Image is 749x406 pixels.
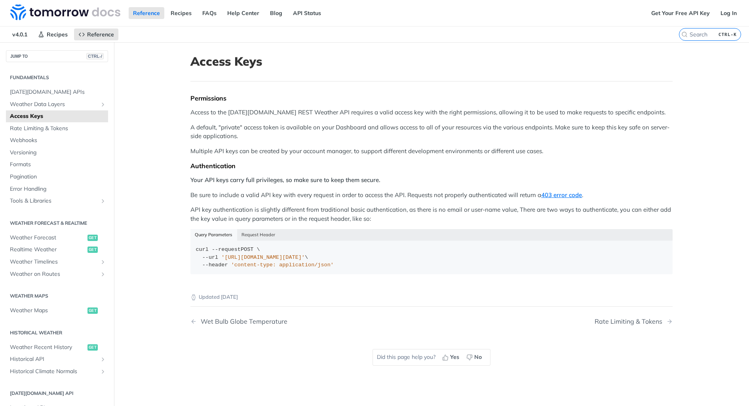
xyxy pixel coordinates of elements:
[231,262,334,268] span: 'content-type: application/json'
[10,355,98,363] span: Historical API
[47,31,68,38] span: Recipes
[6,341,108,353] a: Weather Recent Historyget
[6,147,108,159] a: Versioning
[6,183,108,195] a: Error Handling
[190,310,673,333] nav: Pagination Controls
[6,353,108,365] a: Historical APIShow subpages for Historical API
[129,7,164,19] a: Reference
[10,149,106,157] span: Versioning
[10,258,98,266] span: Weather Timelines
[10,246,86,254] span: Realtime Weather
[6,171,108,183] a: Pagination
[6,244,108,256] a: Realtime Weatherget
[450,353,459,361] span: Yes
[190,108,673,117] p: Access to the [DATE][DOMAIN_NAME] REST Weather API requires a valid access key with the right per...
[10,368,98,376] span: Historical Climate Normals
[716,7,741,19] a: Log In
[196,247,209,252] span: curl
[87,31,114,38] span: Reference
[6,390,108,397] h2: [DATE][DOMAIN_NAME] API
[464,351,486,363] button: No
[212,247,241,252] span: --request
[10,101,98,108] span: Weather Data Layers
[10,112,106,120] span: Access Keys
[190,54,673,68] h1: Access Keys
[6,220,108,227] h2: Weather Forecast & realtime
[541,191,582,199] a: 403 error code
[6,159,108,171] a: Formats
[190,176,380,184] strong: Your API keys carry full privileges, so make sure to keep them secure.
[6,232,108,244] a: Weather Forecastget
[6,86,108,98] a: [DATE][DOMAIN_NAME] APIs
[6,135,108,146] a: Webhooks
[10,185,106,193] span: Error Handling
[87,307,98,314] span: get
[196,246,667,269] div: POST \ \
[717,30,739,38] kbd: CTRL-K
[166,7,196,19] a: Recipes
[10,234,86,242] span: Weather Forecast
[190,162,673,170] div: Authentication
[10,173,106,181] span: Pagination
[10,137,106,144] span: Webhooks
[100,368,106,375] button: Show subpages for Historical Climate Normals
[87,247,98,253] span: get
[221,254,305,260] span: '[URL][DOMAIN_NAME][DATE]'
[8,28,32,40] span: v4.0.1
[595,318,666,325] div: Rate Limiting & Tokens
[6,74,108,81] h2: Fundamentals
[6,268,108,280] a: Weather on RoutesShow subpages for Weather on Routes
[100,101,106,108] button: Show subpages for Weather Data Layers
[6,50,108,62] button: JUMP TOCTRL-/
[289,7,325,19] a: API Status
[474,353,482,361] span: No
[237,229,280,240] button: Request Header
[10,197,98,205] span: Tools & Libraries
[190,318,397,325] a: Previous Page: Wet Bulb Globe Temperature
[6,329,108,336] h2: Historical Weather
[681,31,688,38] svg: Search
[595,318,673,325] a: Next Page: Rate Limiting & Tokens
[202,262,228,268] span: --header
[10,270,98,278] span: Weather on Routes
[223,7,264,19] a: Help Center
[74,28,118,40] a: Reference
[100,198,106,204] button: Show subpages for Tools & Libraries
[10,125,106,133] span: Rate Limiting & Tokens
[86,53,104,59] span: CTRL-/
[6,292,108,300] h2: Weather Maps
[10,307,86,315] span: Weather Maps
[87,235,98,241] span: get
[202,254,219,260] span: --url
[198,7,221,19] a: FAQs
[87,344,98,351] span: get
[647,7,714,19] a: Get Your Free API Key
[10,161,106,169] span: Formats
[6,256,108,268] a: Weather TimelinesShow subpages for Weather Timelines
[439,351,464,363] button: Yes
[10,88,106,96] span: [DATE][DOMAIN_NAME] APIs
[6,99,108,110] a: Weather Data LayersShow subpages for Weather Data Layers
[100,259,106,265] button: Show subpages for Weather Timelines
[6,366,108,378] a: Historical Climate NormalsShow subpages for Historical Climate Normals
[190,191,673,200] p: Be sure to include a valid API key with every request in order to access the API. Requests not pr...
[6,305,108,317] a: Weather Mapsget
[190,293,673,301] p: Updated [DATE]
[266,7,287,19] a: Blog
[190,123,673,141] p: A default, "private" access token is available on your Dashboard and allows access to all of your...
[197,318,287,325] div: Wet Bulb Globe Temperature
[34,28,72,40] a: Recipes
[190,94,673,102] div: Permissions
[6,195,108,207] a: Tools & LibrariesShow subpages for Tools & Libraries
[190,205,673,223] p: API key authentication is slightly different from traditional basic authentication, as there is n...
[100,271,106,277] button: Show subpages for Weather on Routes
[10,343,86,351] span: Weather Recent History
[6,110,108,122] a: Access Keys
[190,147,673,156] p: Multiple API keys can be created by your account manager, to support different development enviro...
[373,349,490,366] div: Did this page help you?
[10,4,120,20] img: Tomorrow.io Weather API Docs
[6,123,108,135] a: Rate Limiting & Tokens
[100,356,106,362] button: Show subpages for Historical API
